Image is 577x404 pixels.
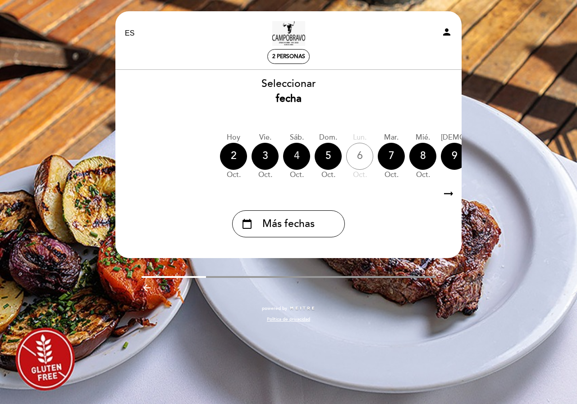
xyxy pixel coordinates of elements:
i: arrow_backward [142,282,152,293]
button: person [441,27,452,41]
a: Campobravo - caballito [232,21,345,46]
span: Más fechas [262,217,315,232]
div: sáb. [283,132,310,143]
div: Hoy [220,132,247,143]
div: 3 [252,143,279,170]
div: oct. [346,170,373,180]
div: lun. [346,132,373,143]
div: vie. [252,132,279,143]
div: oct. [220,170,247,180]
div: 5 [315,143,342,170]
div: oct. [441,170,522,180]
i: calendar_today [242,216,252,232]
div: [DEMOGRAPHIC_DATA]. [441,132,522,143]
a: Política de privacidad [267,316,310,322]
div: oct. [252,170,279,180]
img: MEITRE [289,306,315,311]
div: 6 [346,143,373,170]
b: fecha [276,92,302,105]
div: 9 [441,143,468,170]
div: oct. [315,170,342,180]
a: powered by [262,305,315,312]
i: arrow_right_alt [442,184,455,204]
div: 4 [283,143,310,170]
span: 2 personas [272,53,305,60]
div: mié. [409,132,436,143]
div: 7 [378,143,405,170]
div: 8 [409,143,436,170]
div: oct. [378,170,405,180]
div: dom. [315,132,342,143]
div: oct. [283,170,310,180]
span: powered by [262,305,287,312]
div: mar. [378,132,405,143]
i: person [441,27,452,37]
div: oct. [409,170,436,180]
div: Seleccionar [115,77,462,106]
div: 2 [220,143,247,170]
